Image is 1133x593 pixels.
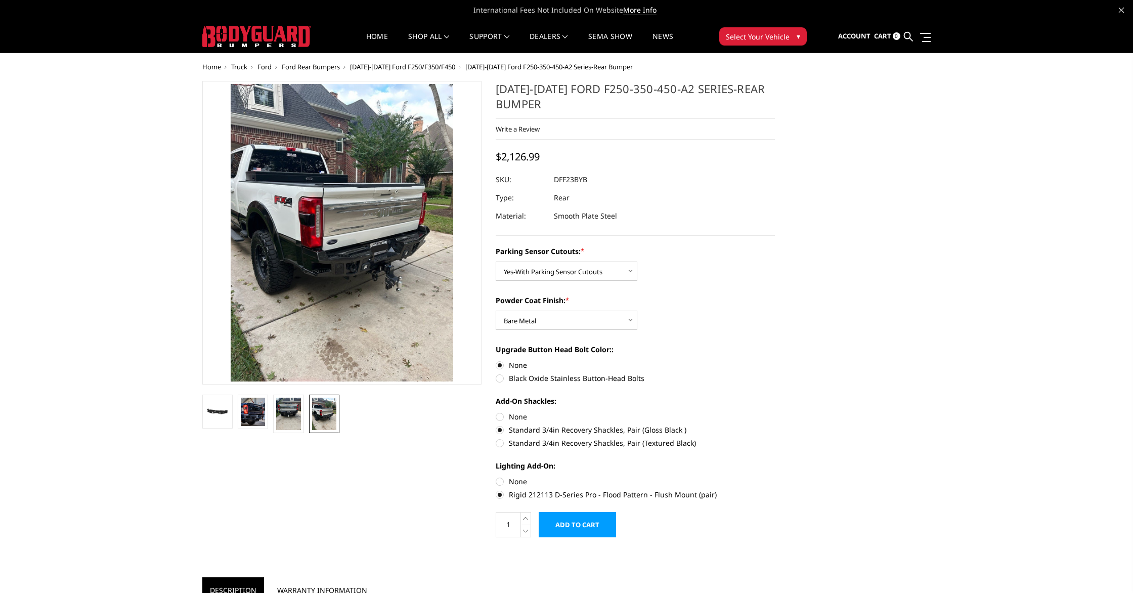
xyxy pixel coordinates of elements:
[554,189,570,207] dd: Rear
[366,33,388,53] a: Home
[1082,544,1133,593] iframe: Chat Widget
[496,373,775,384] label: Black Oxide Stainless Button-Head Bolts
[874,31,891,40] span: Cart
[241,398,265,426] img: 2023-2025 Ford F250-350-450-A2 Series-Rear Bumper
[202,81,482,385] a: 2023-2025 Ford F250-350-450-A2 Series-Rear Bumper
[652,33,673,53] a: News
[231,62,247,71] a: Truck
[202,26,311,47] img: BODYGUARD BUMPERS
[496,476,775,487] label: None
[874,23,900,50] a: Cart 0
[496,207,546,225] dt: Material:
[496,81,775,119] h1: [DATE]-[DATE] Ford F250-350-450-A2 Series-Rear Bumper
[496,246,775,257] label: Parking Sensor Cutouts:
[530,33,568,53] a: Dealers
[496,189,546,207] dt: Type:
[496,171,546,189] dt: SKU:
[257,62,272,71] a: Ford
[588,33,632,53] a: SEMA Show
[350,62,455,71] a: [DATE]-[DATE] Ford F250/F350/F450
[726,31,790,42] span: Select Your Vehicle
[282,62,340,71] a: Ford Rear Bumpers
[554,171,587,189] dd: DFF23BYB
[623,5,657,15] a: More Info
[496,438,775,448] label: Standard 3/4in Recovery Shackles, Pair (Textured Black)
[205,405,230,418] img: 2023-2025 Ford F250-350-450-A2 Series-Rear Bumper
[202,62,221,71] a: Home
[554,207,617,225] dd: Smooth Plate Steel
[496,396,775,406] label: Add-On Shackles:
[276,398,300,430] img: 2023-2025 Ford F250-350-450-A2 Series-Rear Bumper
[496,124,540,134] a: Write a Review
[496,150,540,163] span: $2,126.99
[496,460,775,471] label: Lighting Add-On:
[893,32,900,40] span: 0
[496,344,775,355] label: Upgrade Button Head Bolt Color::
[469,33,509,53] a: Support
[719,27,807,46] button: Select Your Vehicle
[496,295,775,306] label: Powder Coat Finish:
[838,31,870,40] span: Account
[496,360,775,370] label: None
[312,398,336,430] img: 2023-2025 Ford F250-350-450-A2 Series-Rear Bumper
[408,33,449,53] a: shop all
[838,23,870,50] a: Account
[797,31,800,41] span: ▾
[496,411,775,422] label: None
[465,62,633,71] span: [DATE]-[DATE] Ford F250-350-450-A2 Series-Rear Bumper
[496,425,775,435] label: Standard 3/4in Recovery Shackles, Pair (Gloss Black )
[539,512,616,537] input: Add to Cart
[496,489,775,500] label: Rigid 212113 D-Series Pro - Flood Pattern - Flush Mount (pair)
